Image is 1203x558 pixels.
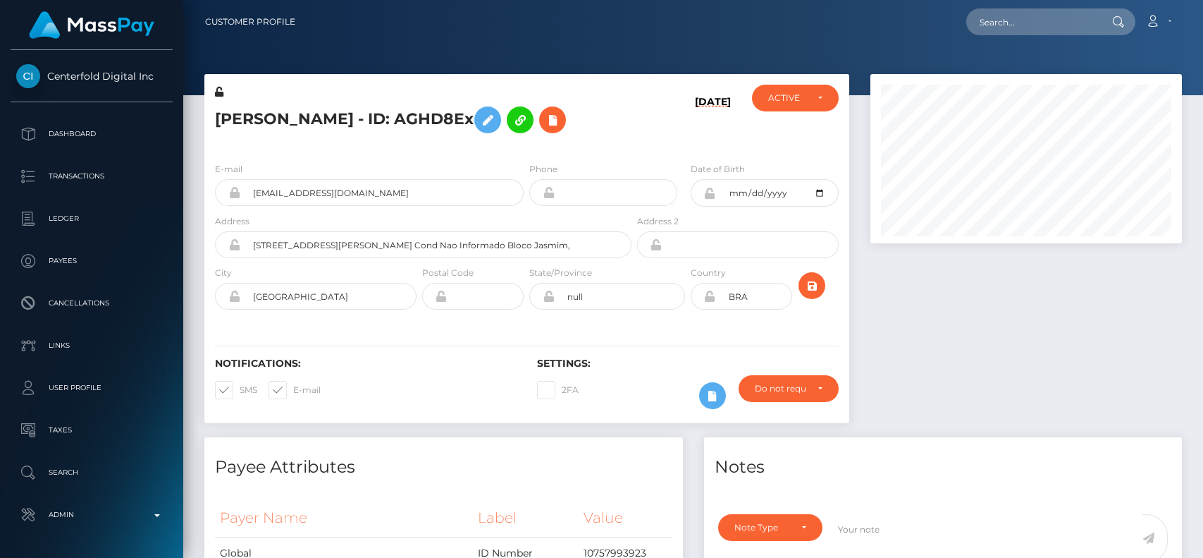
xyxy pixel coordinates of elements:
a: Payees [11,243,173,279]
label: 2FA [537,381,579,399]
div: ACTIVE [768,92,806,104]
div: Do not require [755,383,806,394]
p: Taxes [16,420,167,441]
a: Admin [11,497,173,533]
label: Country [691,267,726,279]
span: Centerfold Digital Inc [11,70,173,83]
p: User Profile [16,377,167,399]
p: Links [16,335,167,356]
div: Note Type [734,522,790,533]
th: Label [473,499,579,538]
label: Phone [529,163,557,176]
th: Payer Name [215,499,473,538]
h4: Payee Attributes [215,455,672,480]
p: Ledger [16,208,167,229]
a: Taxes [11,413,173,448]
p: Cancellations [16,293,167,314]
h6: Notifications: [215,358,516,370]
p: Payees [16,250,167,272]
p: Transactions [16,166,167,187]
a: Customer Profile [205,7,295,37]
button: Note Type [718,514,822,541]
label: E-mail [215,163,242,176]
label: Date of Birth [691,163,745,176]
label: State/Province [529,267,592,279]
a: Transactions [11,159,173,194]
p: Dashboard [16,123,167,145]
label: City [215,267,232,279]
a: Search [11,455,173,490]
a: Ledger [11,201,173,236]
h6: [DATE] [695,96,731,145]
label: Address 2 [637,215,679,228]
a: Dashboard [11,116,173,152]
label: Address [215,215,249,228]
label: SMS [215,381,257,399]
p: Admin [16,504,167,526]
input: Search... [966,8,1099,35]
label: E-mail [269,381,321,399]
a: Cancellations [11,286,173,321]
h4: Notes [715,455,1172,480]
label: Postal Code [422,267,474,279]
h6: Settings: [537,358,838,370]
a: Links [11,328,173,363]
img: Centerfold Digital Inc [16,64,40,88]
p: Search [16,462,167,483]
button: Do not require [739,375,838,402]
th: Value [579,499,672,538]
a: User Profile [11,370,173,406]
img: MassPay Logo [29,11,154,39]
button: ACTIVE [752,85,838,111]
h5: [PERSON_NAME] - ID: AGHD8Ex [215,99,624,140]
